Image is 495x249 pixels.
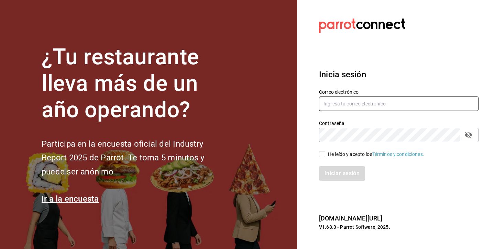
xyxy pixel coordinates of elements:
[42,44,227,123] h1: ¿Tu restaurante lleva más de un año operando?
[42,137,227,179] h2: Participa en la encuesta oficial del Industry Report 2025 de Parrot. Te toma 5 minutos y puede se...
[42,194,99,204] a: Ir a la encuesta
[319,121,478,126] label: Contraseña
[319,224,478,230] p: V1.68.3 - Parrot Software, 2025.
[319,97,478,111] input: Ingresa tu correo electrónico
[463,129,474,141] button: passwordField
[319,90,478,94] label: Correo electrónico
[372,151,424,157] a: Términos y condiciones.
[319,215,382,222] a: [DOMAIN_NAME][URL]
[319,68,478,81] h3: Inicia sesión
[328,151,424,158] div: He leído y acepto los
